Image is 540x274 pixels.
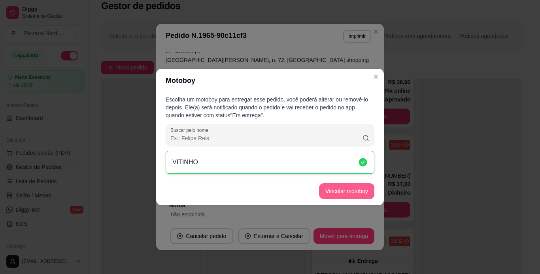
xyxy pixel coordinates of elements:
[370,70,382,83] button: Close
[172,158,198,167] p: VITINHO
[156,69,384,92] header: Motoboy
[170,127,211,133] label: Buscar pelo nome
[166,96,374,119] p: Escolha um motoboy para entregar esse pedido, você poderá alterar ou removê-lo depois. Ele(a) ser...
[319,183,374,199] button: Vincular motoboy
[170,134,362,142] input: Buscar pelo nome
